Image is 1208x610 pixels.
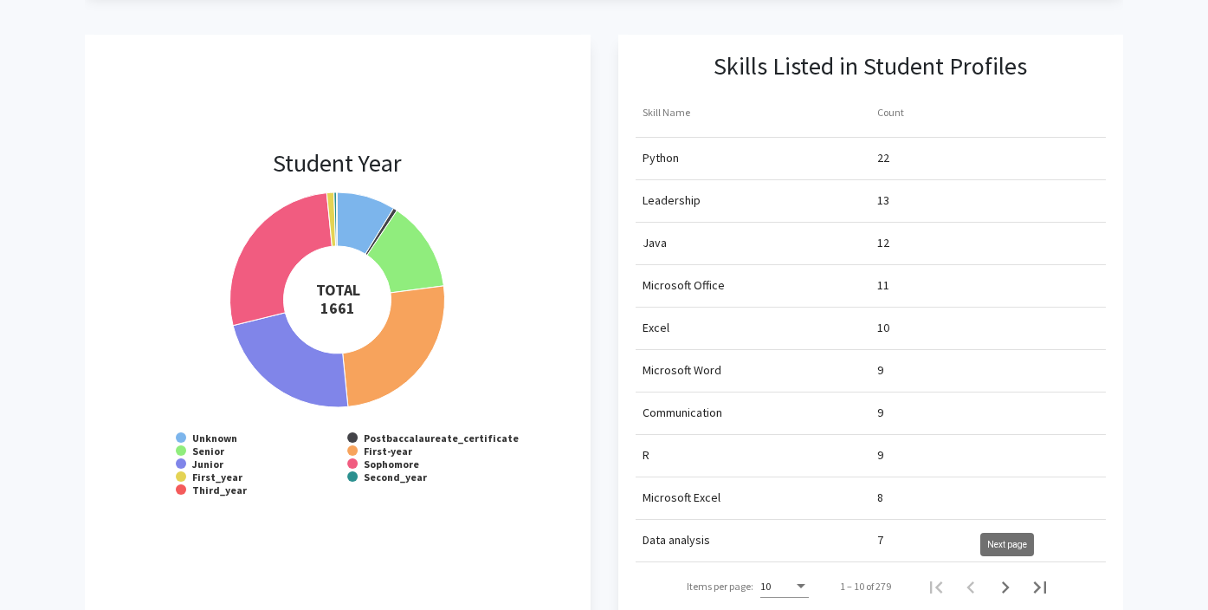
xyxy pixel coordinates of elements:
h3: Skills Listed in Student Profiles [714,52,1027,81]
span: 10 [760,580,771,593]
mat-cell: Python [636,138,871,179]
mat-cell: Microsoft Excel [636,477,871,519]
div: 1 – 10 of 279 [840,579,891,594]
button: First page [919,569,953,604]
h3: Student Year [273,149,402,178]
text: Second_year [364,470,428,483]
mat-cell: 8 [870,477,1106,519]
text: First_year [192,470,243,483]
mat-cell: Excel [636,308,871,349]
button: Next page [988,569,1023,604]
mat-cell: R [636,435,871,477]
iframe: Chat [13,532,74,597]
div: Items per page: [687,579,753,594]
button: Previous page [953,569,988,604]
mat-header-cell: Count [870,88,1106,137]
text: Junior [191,457,224,470]
mat-cell: 11 [870,265,1106,307]
mat-cell: Leadership [636,180,871,222]
mat-cell: Communication [636,393,871,434]
mat-cell: 9 [870,350,1106,392]
mat-cell: 13 [870,180,1106,222]
mat-cell: 12 [870,223,1106,264]
mat-cell: Microsoft Office [636,265,871,307]
text: First-year [364,445,413,457]
tspan: TOTAL 1661 [315,280,359,318]
mat-header-cell: Skill Name [636,88,871,137]
mat-cell: 10 [870,308,1106,349]
text: Sophomore [364,457,419,470]
mat-cell: Java [636,223,871,264]
text: Postbaccalaureate_certificate [364,432,519,445]
mat-select: Items per page: [760,581,809,594]
mat-cell: 22 [870,138,1106,179]
mat-cell: Microsoft Word [636,350,871,392]
mat-cell: 7 [870,520,1106,561]
button: Last page [1023,569,1057,604]
mat-cell: Data analysis [636,520,871,561]
text: Third_year [192,483,248,496]
mat-cell: 9 [870,393,1106,434]
text: Unknown [192,432,237,445]
div: Next page [980,533,1034,556]
mat-cell: 9 [870,435,1106,477]
text: Senior [192,445,225,457]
